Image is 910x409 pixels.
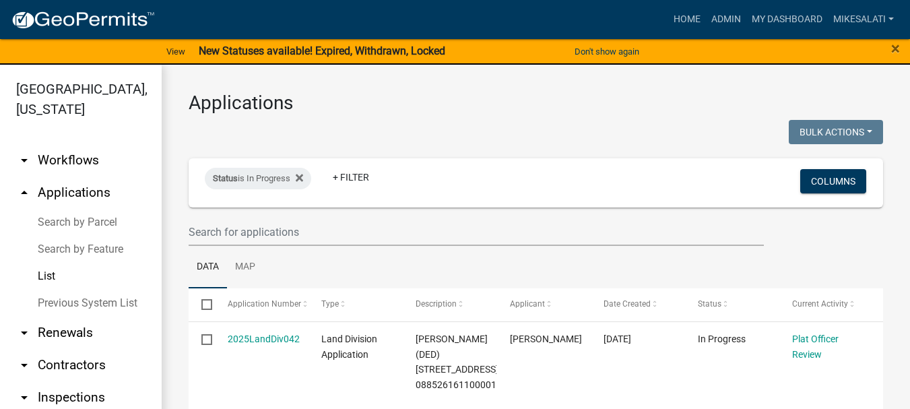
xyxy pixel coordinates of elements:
datatable-header-cell: Applicant [496,288,591,321]
button: Close [891,40,900,57]
button: Columns [800,169,866,193]
a: Admin [706,7,746,32]
a: 2025LandDiv042 [228,334,300,344]
span: Richard Adams [510,334,582,344]
span: × [891,39,900,58]
h3: Applications [189,92,883,115]
datatable-header-cell: Current Activity [779,288,873,321]
a: My Dashboard [746,7,828,32]
span: 08/22/2025 [604,334,631,344]
datatable-header-cell: Type [308,288,403,321]
span: Type [321,299,339,309]
span: In Progress [698,334,746,344]
datatable-header-cell: Application Number [214,288,308,321]
a: Data [189,246,227,289]
button: Bulk Actions [789,120,883,144]
input: Search for applications [189,218,764,246]
i: arrow_drop_down [16,152,32,168]
span: Application Number [228,299,301,309]
i: arrow_drop_down [16,357,32,373]
datatable-header-cell: Select [189,288,214,321]
a: + Filter [322,165,380,189]
a: Plat Officer Review [792,334,839,360]
datatable-header-cell: Date Created [591,288,685,321]
datatable-header-cell: Description [403,288,497,321]
span: Current Activity [792,299,848,309]
i: arrow_drop_down [16,389,32,406]
datatable-header-cell: Status [685,288,779,321]
span: Date Created [604,299,651,309]
a: MikeSalati [828,7,899,32]
a: Home [668,7,706,32]
span: Adams, Lila (DED) 217 P AVE 088526161100001 [416,334,498,390]
button: Don't show again [569,40,645,63]
span: Land Division Application [321,334,377,360]
i: arrow_drop_down [16,325,32,341]
i: arrow_drop_up [16,185,32,201]
span: Status [213,173,238,183]
span: Status [698,299,721,309]
div: is In Progress [205,168,311,189]
a: Map [227,246,263,289]
span: Applicant [510,299,545,309]
span: Description [416,299,457,309]
a: View [161,40,191,63]
strong: New Statuses available! Expired, Withdrawn, Locked [199,44,445,57]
